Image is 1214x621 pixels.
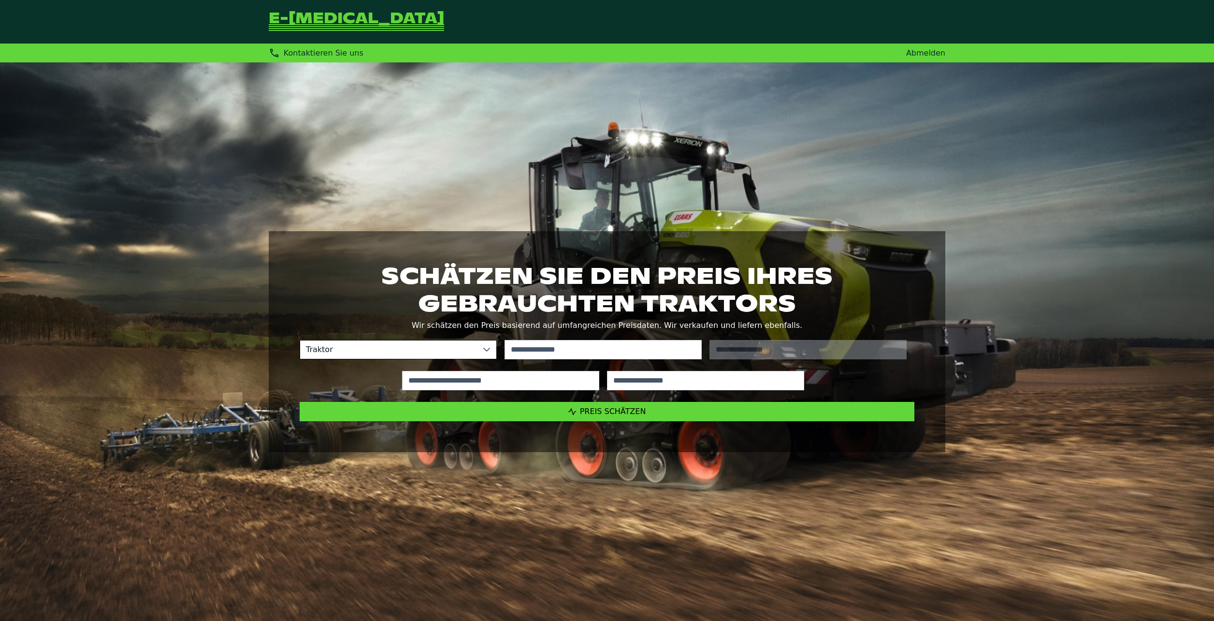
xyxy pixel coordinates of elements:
div: Kontaktieren Sie uns [269,47,363,59]
a: Abmelden [906,48,945,58]
p: Wir schätzen den Preis basierend auf umfangreichen Preisdaten. Wir verkaufen und liefern ebenfalls. [300,319,914,332]
span: Traktor [300,340,477,359]
a: Zurück zur Startseite [269,12,444,32]
span: Preis schätzen [580,407,646,416]
h1: Schätzen Sie den Preis Ihres gebrauchten Traktors [300,262,914,316]
span: Kontaktieren Sie uns [284,48,363,58]
button: Preis schätzen [300,402,914,421]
